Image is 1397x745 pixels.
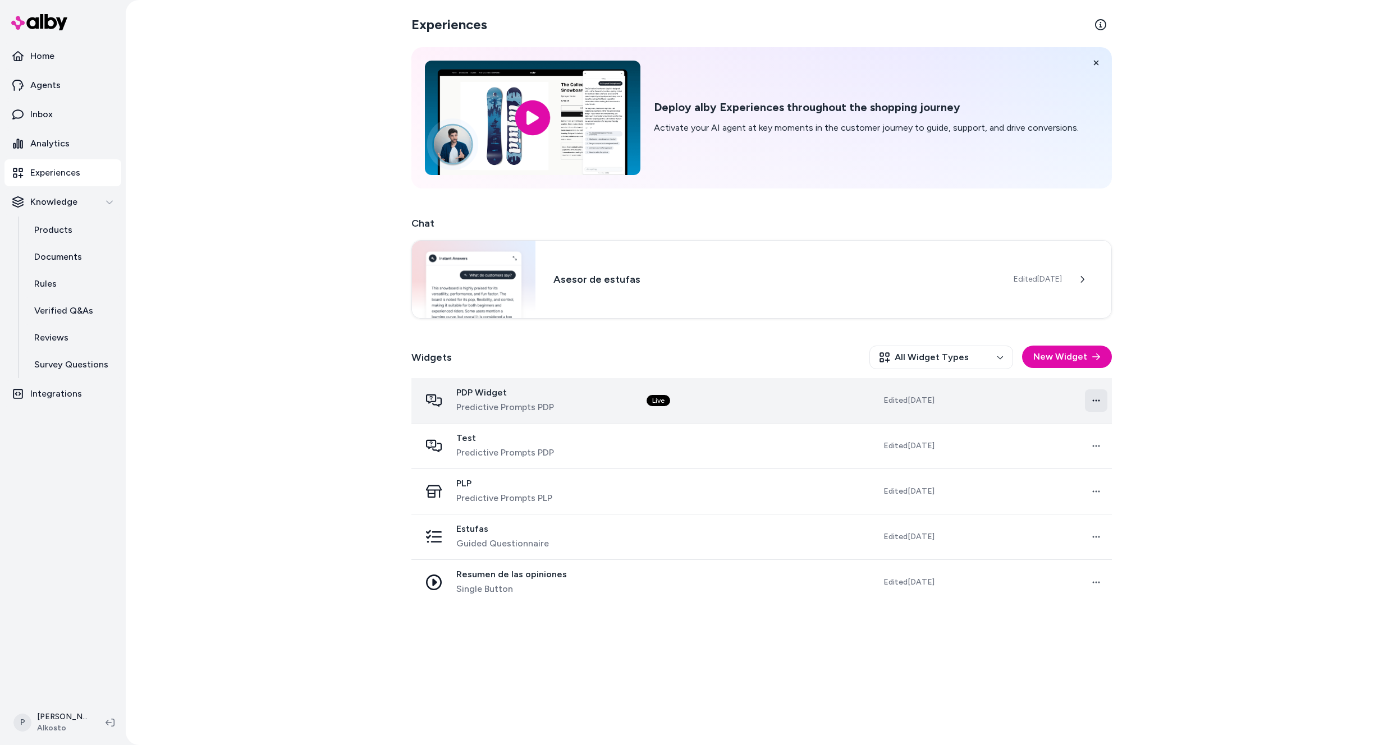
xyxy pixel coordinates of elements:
h2: Deploy alby Experiences throughout the shopping journey [654,100,1079,114]
h3: Asesor de estufas [553,272,995,287]
a: Analytics [4,130,121,157]
span: Edited [DATE] [1014,274,1062,285]
a: Home [4,43,121,70]
p: Reviews [34,331,68,344]
span: P [13,714,31,732]
p: Agents [30,79,61,92]
span: Resumen de las opiniones [456,569,567,580]
span: Single Button [456,582,567,596]
span: Edited [DATE] [883,577,935,588]
span: Predictive Prompts PDP [456,401,554,414]
p: Verified Q&As [34,304,93,318]
span: Edited [DATE] [883,531,935,542]
p: Survey Questions [34,358,108,371]
p: Experiences [30,166,80,180]
p: Rules [34,277,57,291]
a: Products [23,217,121,243]
a: Integrations [4,380,121,407]
img: Chat widget [412,241,536,318]
p: Home [30,49,54,63]
button: Knowledge [4,188,121,215]
span: Guided Questionnaire [456,537,549,550]
button: All Widget Types [869,346,1013,369]
span: Estufas [456,523,549,535]
p: Inbox [30,108,53,121]
p: Knowledge [30,195,77,209]
span: PDP Widget [456,387,554,398]
span: Predictive Prompts PDP [456,446,554,459]
a: Reviews [23,324,121,351]
div: Live [647,395,670,406]
h2: Chat [411,215,1112,231]
span: Alkosto [37,723,88,734]
a: Experiences [4,159,121,186]
a: Documents [23,243,121,270]
a: Inbox [4,101,121,128]
span: Edited [DATE] [883,395,935,406]
span: PLP [456,478,552,489]
p: Integrations [30,387,82,401]
h2: Experiences [411,16,487,34]
img: alby Logo [11,14,67,30]
span: Edited [DATE] [883,440,935,452]
p: [PERSON_NAME] [37,711,88,723]
a: Verified Q&As [23,297,121,324]
p: Activate your AI agent at key moments in the customer journey to guide, support, and drive conver... [654,121,1079,135]
a: Chat widgetAsesor de estufasEdited[DATE] [411,240,1112,319]
a: Survey Questions [23,351,121,378]
span: Predictive Prompts PLP [456,491,552,505]
span: Edited [DATE] [883,486,935,497]
a: Agents [4,72,121,99]
button: P[PERSON_NAME]Alkosto [7,705,97,741]
p: Analytics [30,137,70,150]
p: Products [34,223,72,237]
button: New Widget [1022,346,1112,368]
span: Test [456,433,554,444]
h2: Widgets [411,349,452,365]
a: Rules [23,270,121,297]
p: Documents [34,250,82,264]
